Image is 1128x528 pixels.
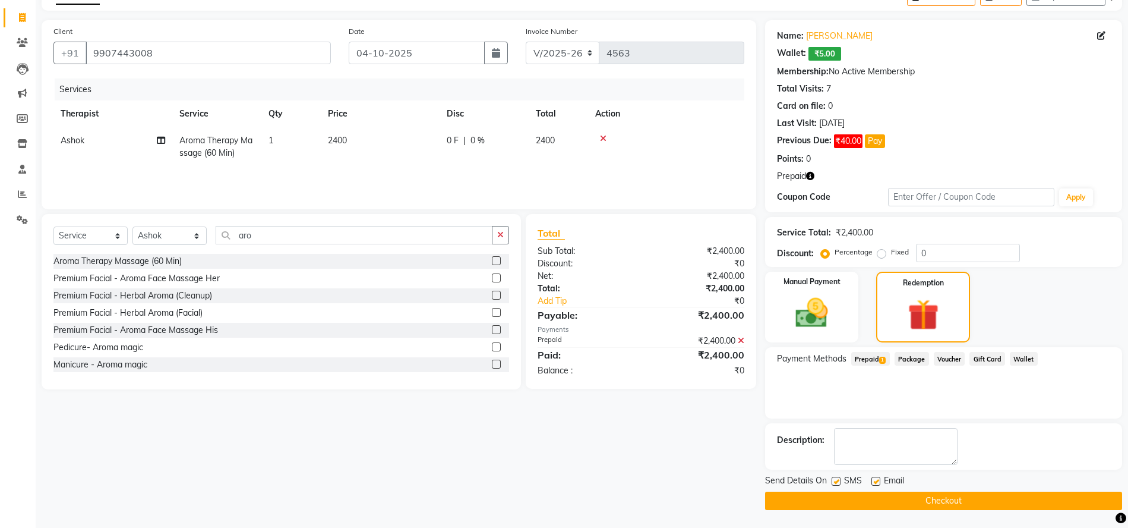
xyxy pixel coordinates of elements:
div: Service Total: [777,227,831,239]
span: Send Details On [765,474,827,489]
span: Wallet [1010,352,1038,366]
span: Gift Card [969,352,1005,366]
div: ₹2,400.00 [641,335,753,347]
div: ₹2,400.00 [641,270,753,282]
a: Add Tip [529,295,659,307]
label: Date [349,26,365,37]
div: Discount: [777,247,814,260]
div: [DATE] [819,117,845,130]
label: Invoice Number [526,26,577,37]
div: Points: [777,153,804,165]
div: Pedicure- Aroma magic [53,341,143,354]
span: 0 % [470,134,485,147]
div: Description: [777,434,824,447]
button: Apply [1059,188,1093,206]
div: Membership: [777,65,829,78]
div: Prepaid [529,335,641,347]
div: Payments [538,325,744,335]
label: Client [53,26,72,37]
div: Premium Facial - Aroma Face Massage Her [53,272,220,285]
div: Card on file: [777,100,826,112]
img: _gift.svg [898,296,949,334]
div: Name: [777,30,804,42]
div: Coupon Code [777,191,888,203]
div: Payable: [529,308,641,322]
div: Total Visits: [777,83,824,95]
div: ₹2,400.00 [836,227,873,239]
input: Search by Name/Mobile/Email/Code [86,42,331,64]
span: Package [895,352,929,366]
button: Checkout [765,492,1122,510]
th: Therapist [53,100,172,127]
span: SMS [844,474,862,489]
div: 0 [828,100,833,112]
img: _cash.svg [785,294,838,332]
button: +91 [53,42,87,64]
div: Aroma Therapy Massage (60 Min) [53,255,182,268]
div: Wallet: [777,47,806,61]
div: ₹2,400.00 [641,245,753,257]
a: [PERSON_NAME] [806,30,873,42]
div: Discount: [529,257,641,270]
span: Prepaid [777,170,806,183]
div: 0 [806,153,811,165]
span: Total [538,227,565,240]
th: Disc [440,100,529,127]
label: Percentage [835,247,873,257]
div: ₹2,400.00 [641,308,753,322]
div: 7 [826,83,831,95]
span: Voucher [934,352,965,366]
span: Email [884,474,904,489]
div: Sub Total: [529,245,641,257]
span: ₹40.00 [834,134,862,148]
label: Manual Payment [783,276,841,287]
div: Total: [529,282,641,295]
div: Paid: [529,348,641,362]
div: Manicure - Aroma magic [53,359,147,371]
button: Pay [865,134,885,148]
div: Premium Facial - Herbal Aroma (Facial) [53,307,203,319]
span: Aroma Therapy Massage (60 Min) [179,135,252,158]
input: Enter Offer / Coupon Code [888,188,1055,206]
div: Net: [529,270,641,282]
span: 0 F [447,134,459,147]
span: 1 [268,135,273,146]
span: Ashok [61,135,84,146]
div: Services [55,78,753,100]
label: Fixed [891,247,909,257]
div: ₹0 [641,364,753,377]
label: Redemption [903,278,944,288]
div: Premium Facial - Aroma Face Massage His [53,324,218,337]
div: ₹0 [641,257,753,270]
div: No Active Membership [777,65,1110,78]
span: 1 [879,357,886,364]
div: ₹2,400.00 [641,282,753,295]
th: Total [529,100,588,127]
input: Search or Scan [216,226,492,244]
div: Premium Facial - Herbal Aroma (Cleanup) [53,290,212,302]
div: Previous Due: [777,134,832,148]
th: Qty [261,100,321,127]
span: 2400 [328,135,347,146]
span: Payment Methods [777,353,846,365]
span: 2400 [536,135,555,146]
th: Service [172,100,261,127]
div: ₹2,400.00 [641,348,753,362]
th: Price [321,100,440,127]
th: Action [588,100,744,127]
span: ₹5.00 [808,47,841,61]
div: Last Visit: [777,117,817,130]
div: ₹0 [659,295,753,307]
span: Prepaid [851,352,890,366]
span: | [463,134,466,147]
div: Balance : [529,364,641,377]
